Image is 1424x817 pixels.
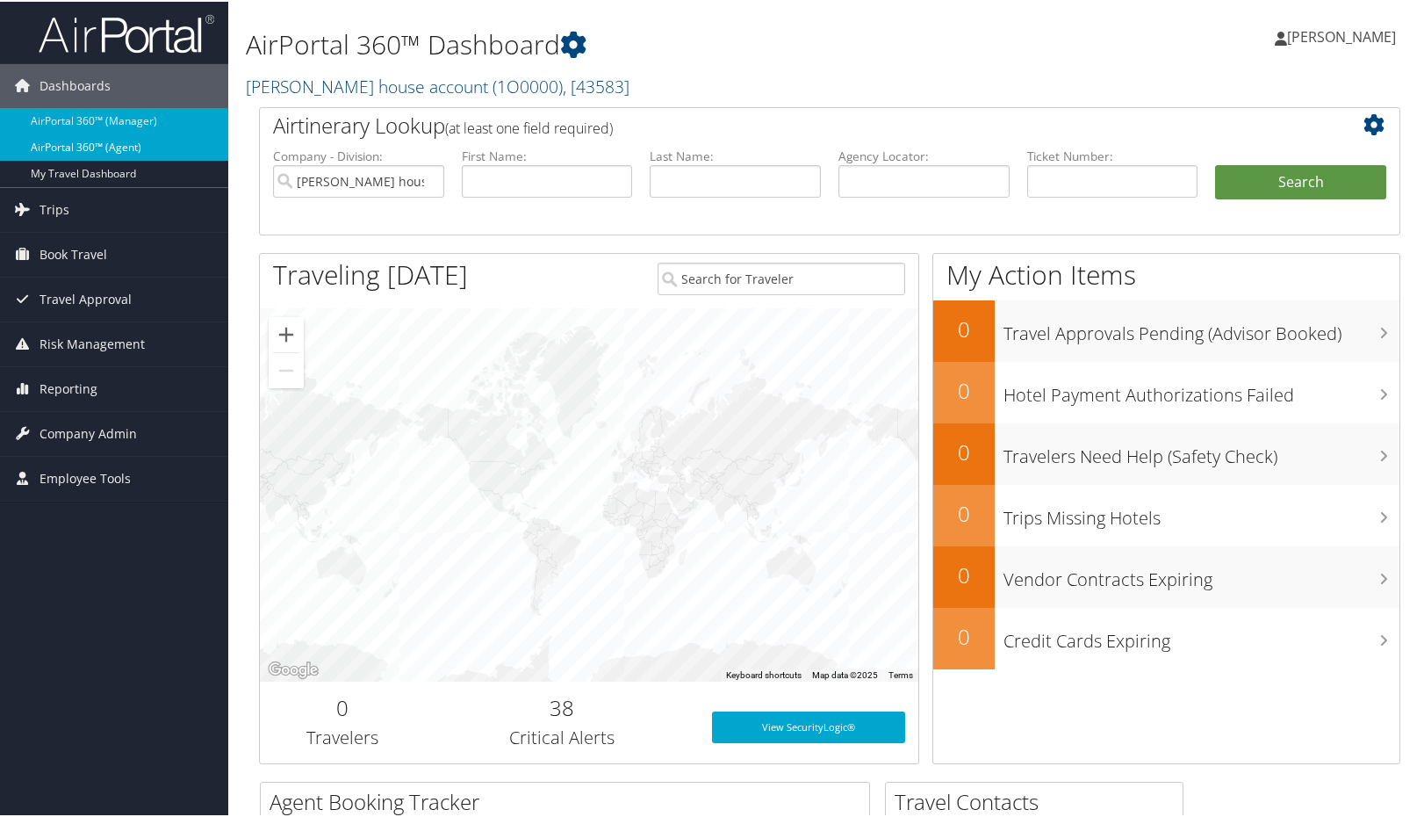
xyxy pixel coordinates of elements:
span: [PERSON_NAME] [1287,25,1396,45]
h3: Travel Approvals Pending (Advisor Booked) [1003,311,1399,344]
span: Reporting [40,365,97,409]
h3: Credit Cards Expiring [1003,618,1399,652]
a: 0Trips Missing Hotels [933,483,1399,545]
span: Risk Management [40,321,145,365]
a: 0Travelers Need Help (Safety Check) [933,422,1399,483]
span: Company Admin [40,410,137,454]
span: Dashboards [40,62,111,106]
span: Travel Approval [40,276,132,320]
h2: 0 [933,374,995,404]
label: Last Name: [650,146,821,163]
h2: 0 [933,620,995,650]
input: Search for Traveler [658,261,906,293]
h2: 0 [933,497,995,527]
h3: Vendor Contracts Expiring [1003,557,1399,590]
button: Keyboard shortcuts [726,668,802,680]
label: Agency Locator: [838,146,1010,163]
a: [PERSON_NAME] house account [246,73,629,97]
span: , [ 43583 ] [563,73,629,97]
span: (at least one field required) [445,117,613,136]
h2: 0 [933,436,995,466]
a: Open this area in Google Maps (opens a new window) [264,657,322,680]
span: Trips [40,186,69,230]
span: Book Travel [40,231,107,275]
label: First Name: [462,146,633,163]
button: Zoom out [269,351,304,387]
h1: AirPortal 360™ Dashboard [246,25,1025,61]
button: Search [1215,163,1386,199]
h3: Trips Missing Hotels [1003,495,1399,529]
button: Zoom in [269,315,304,351]
h2: 0 [933,313,995,343]
h1: My Action Items [933,255,1399,292]
h2: Agent Booking Tracker [270,785,869,815]
a: 0Hotel Payment Authorizations Failed [933,360,1399,422]
h3: Travelers Need Help (Safety Check) [1003,434,1399,467]
h2: Airtinerary Lookup [273,109,1291,139]
h2: 0 [933,559,995,589]
img: Google [264,657,322,680]
h1: Traveling [DATE] [273,255,468,292]
h3: Hotel Payment Authorizations Failed [1003,372,1399,406]
span: Map data ©2025 [812,669,878,678]
h2: 0 [273,691,412,721]
label: Company - Division: [273,146,444,163]
a: Terms (opens in new tab) [888,669,913,678]
h3: Critical Alerts [438,724,687,748]
a: 0Credit Cards Expiring [933,606,1399,668]
a: View SecurityLogic® [712,710,905,741]
span: Employee Tools [40,455,131,499]
label: Ticket Number: [1027,146,1198,163]
a: 0Vendor Contracts Expiring [933,545,1399,606]
h2: 38 [438,691,687,721]
img: airportal-logo.png [39,11,214,53]
a: 0Travel Approvals Pending (Advisor Booked) [933,299,1399,360]
h3: Travelers [273,724,412,748]
a: [PERSON_NAME] [1275,9,1413,61]
h2: Travel Contacts [895,785,1183,815]
span: ( 1O0000 ) [493,73,563,97]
